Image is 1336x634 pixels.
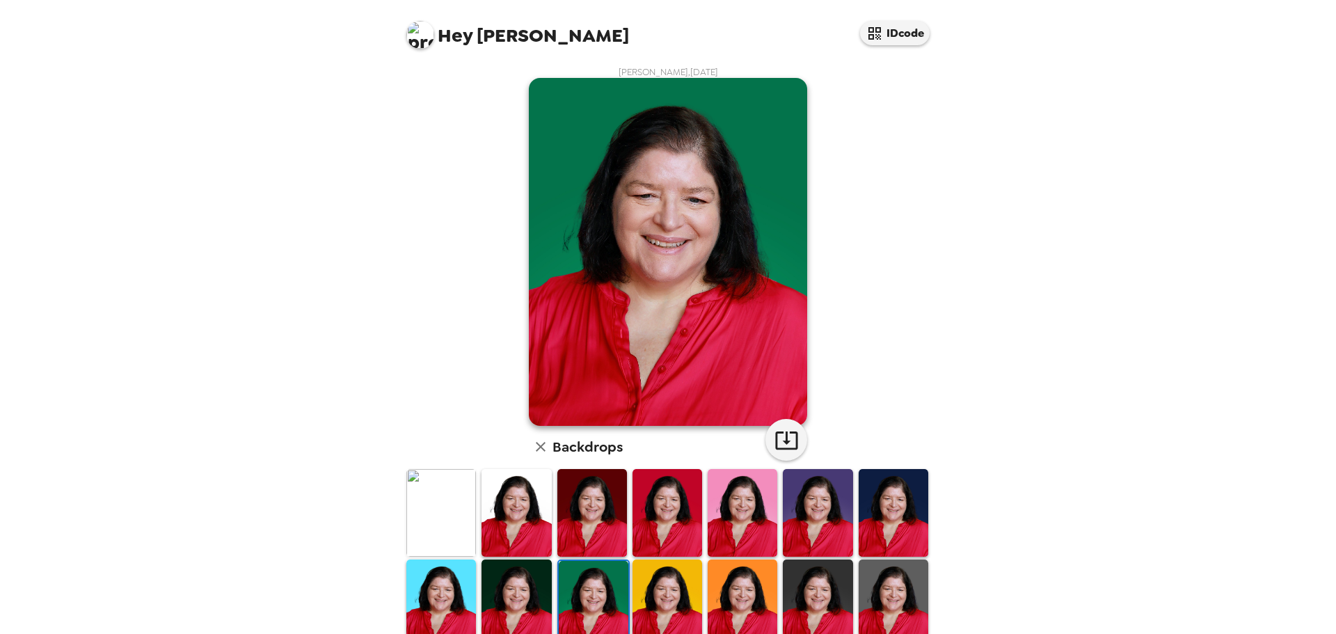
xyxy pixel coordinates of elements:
[406,469,476,556] img: Original
[619,66,718,78] span: [PERSON_NAME] , [DATE]
[860,21,930,45] button: IDcode
[406,21,434,49] img: profile pic
[529,78,807,426] img: user
[552,436,623,458] h6: Backdrops
[438,23,472,48] span: Hey
[406,14,629,45] span: [PERSON_NAME]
